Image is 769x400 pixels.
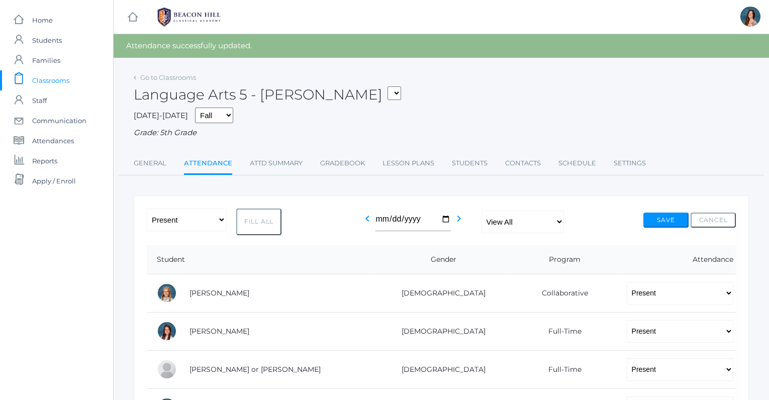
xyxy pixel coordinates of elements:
[250,153,303,173] a: Attd Summary
[691,213,736,228] button: Cancel
[505,245,616,274] th: Program
[361,217,373,227] a: chevron_left
[114,34,769,58] div: Attendance successfully updated.
[374,350,505,388] td: [DEMOGRAPHIC_DATA]
[374,274,505,312] td: [DEMOGRAPHIC_DATA]
[740,7,760,27] div: Rebecca Salazar
[134,87,401,103] h2: Language Arts 5 - [PERSON_NAME]
[147,245,374,274] th: Student
[558,153,596,173] a: Schedule
[374,312,505,350] td: [DEMOGRAPHIC_DATA]
[32,111,86,131] span: Communication
[134,127,749,139] div: Grade: 5th Grade
[32,70,69,90] span: Classrooms
[189,365,321,374] a: [PERSON_NAME] or [PERSON_NAME]
[361,213,373,225] i: chevron_left
[614,153,646,173] a: Settings
[382,153,434,173] a: Lesson Plans
[452,153,488,173] a: Students
[151,5,227,30] img: 1_BHCALogos-05.png
[189,327,249,336] a: [PERSON_NAME]
[134,153,166,173] a: General
[453,213,465,225] i: chevron_right
[157,321,177,341] div: Grace Carpenter
[643,213,689,228] button: Save
[32,50,60,70] span: Families
[505,274,616,312] td: Collaborative
[32,30,62,50] span: Students
[32,90,47,111] span: Staff
[617,245,736,274] th: Attendance
[505,312,616,350] td: Full-Time
[374,245,505,274] th: Gender
[157,283,177,303] div: Paige Albanese
[32,171,76,191] span: Apply / Enroll
[505,153,541,173] a: Contacts
[189,288,249,297] a: [PERSON_NAME]
[453,217,465,227] a: chevron_right
[134,111,188,120] span: [DATE]-[DATE]
[32,10,53,30] span: Home
[184,153,232,175] a: Attendance
[157,359,177,379] div: Thomas or Tom Cope
[32,151,57,171] span: Reports
[320,153,365,173] a: Gradebook
[140,73,196,81] a: Go to Classrooms
[236,209,281,235] button: Fill All
[32,131,74,151] span: Attendances
[505,350,616,388] td: Full-Time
